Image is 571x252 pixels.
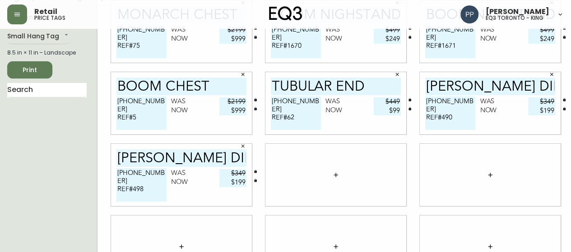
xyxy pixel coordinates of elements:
[34,8,57,15] span: Retail
[425,96,475,130] textarea: [PHONE_NUMBER] REF#490
[219,26,246,35] input: price excluding $
[116,25,167,58] textarea: [PHONE_NUMBER] REF#75
[171,178,219,187] div: Now
[480,106,528,115] div: Now
[425,25,475,58] textarea: [PHONE_NUMBER] REF#1671
[460,5,478,23] img: 93ed64739deb6bac3372f15ae91c6632
[374,97,401,106] input: price excluding $
[480,26,528,35] div: Was
[219,169,246,178] input: price excluding $
[480,97,528,106] div: Was
[116,168,167,202] textarea: [PHONE_NUMBER] REF#498
[116,96,167,130] textarea: [PHONE_NUMBER] REF#5
[486,8,549,15] span: [PERSON_NAME]
[171,106,219,115] div: Now
[219,106,246,115] input: price excluding $
[325,97,374,106] div: Was
[374,35,401,44] input: price excluding $
[374,26,401,35] input: price excluding $
[34,15,65,21] h5: price tags
[7,29,70,44] div: Small Hang Tag
[528,35,555,44] input: price excluding $
[171,35,219,44] div: Now
[269,6,302,21] img: logo
[171,97,219,106] div: Was
[480,35,528,44] div: Now
[219,178,246,187] input: price excluding $
[7,83,87,97] input: Search
[271,96,321,130] textarea: [PHONE_NUMBER] REF#62
[486,15,543,21] h5: eq3 toronto - king
[14,64,45,76] span: Print
[528,26,555,35] input: price excluding $
[528,106,555,115] input: price excluding $
[528,97,555,106] input: price excluding $
[7,61,52,78] button: Print
[374,106,401,115] input: price excluding $
[7,49,87,57] div: 8.5 in × 11 in – Landscape
[219,97,246,106] input: price excluding $
[171,169,219,178] div: Was
[171,26,219,35] div: Was
[325,106,374,115] div: Now
[325,35,374,44] div: Now
[271,25,321,58] textarea: [PHONE_NUMBER] REF#1670
[219,35,246,44] input: price excluding $
[325,26,374,35] div: Was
